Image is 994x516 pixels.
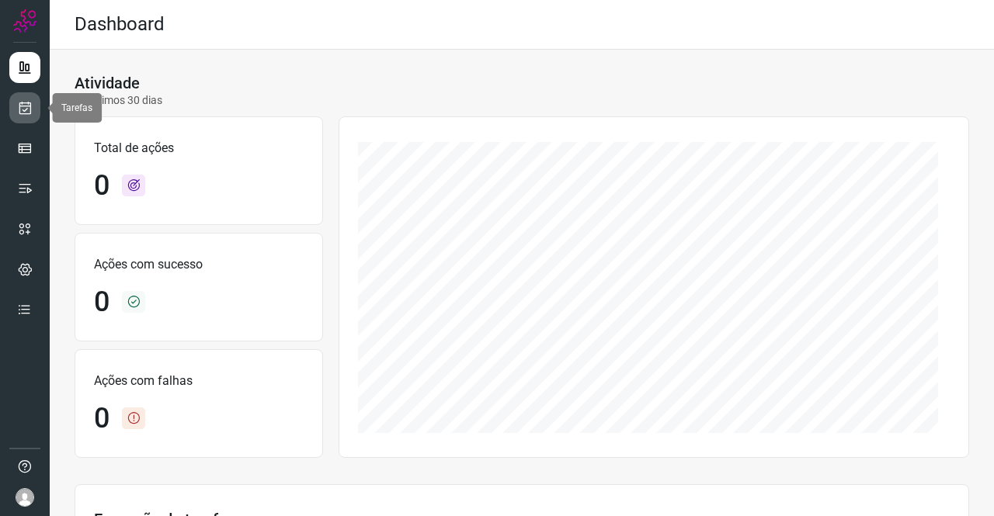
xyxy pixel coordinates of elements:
[16,488,34,507] img: avatar-user-boy.jpg
[94,372,304,390] p: Ações com falhas
[75,13,165,36] h2: Dashboard
[94,286,109,319] h1: 0
[94,139,304,158] p: Total de ações
[94,255,304,274] p: Ações com sucesso
[75,74,140,92] h3: Atividade
[13,9,36,33] img: Logo
[61,102,92,113] span: Tarefas
[75,92,162,109] p: Últimos 30 dias
[94,402,109,435] h1: 0
[94,169,109,203] h1: 0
